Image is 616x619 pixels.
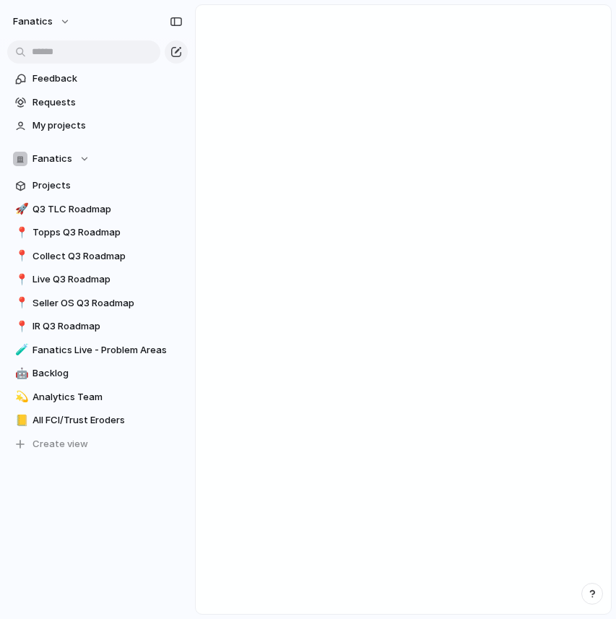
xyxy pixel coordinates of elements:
div: 💫 [15,389,25,405]
button: fanatics [6,10,78,33]
span: Analytics Team [32,390,183,404]
button: 💫 [13,390,27,404]
span: Q3 TLC Roadmap [32,202,183,217]
a: Requests [7,92,188,113]
div: 🚀 [15,201,25,217]
a: 📒All FCI/Trust Eroders [7,410,188,431]
a: Projects [7,175,188,196]
span: Backlog [32,366,183,381]
button: 📍 [13,225,27,240]
a: Feedback [7,68,188,90]
button: 🚀 [13,202,27,217]
div: 📍 [15,272,25,288]
a: 📍Collect Q3 Roadmap [7,246,188,267]
div: 📍 [15,248,25,264]
a: 🚀Q3 TLC Roadmap [7,199,188,220]
button: 📍 [13,319,27,334]
span: Projects [32,178,183,193]
span: All FCI/Trust Eroders [32,413,183,428]
div: 🧪 [15,342,25,358]
span: My projects [32,118,183,133]
button: 🧪 [13,343,27,358]
span: Feedback [32,72,183,86]
span: Live Q3 Roadmap [32,272,183,287]
span: Create view [32,437,88,451]
button: 📍 [13,272,27,287]
div: 📒 [15,412,25,429]
a: 💫Analytics Team [7,386,188,408]
button: 📍 [13,296,27,311]
a: 📍Live Q3 Roadmap [7,269,188,290]
span: Topps Q3 Roadmap [32,225,183,240]
div: 📍 [15,225,25,241]
span: Requests [32,95,183,110]
div: 🤖 [15,365,25,382]
button: 📍 [13,249,27,264]
button: Create view [7,433,188,455]
button: Fanatics [7,148,188,170]
span: Seller OS Q3 Roadmap [32,296,183,311]
span: Fanatics Live - Problem Areas [32,343,183,358]
div: 📍 [15,319,25,335]
button: 📒 [13,413,27,428]
button: 🤖 [13,366,27,381]
span: Collect Q3 Roadmap [32,249,183,264]
a: 📍Seller OS Q3 Roadmap [7,293,188,314]
span: Fanatics [32,152,72,166]
span: fanatics [13,14,53,29]
div: 📍 [15,295,25,311]
a: My projects [7,115,188,137]
a: 📍IR Q3 Roadmap [7,316,188,337]
a: 📍Topps Q3 Roadmap [7,222,188,243]
a: 🧪Fanatics Live - Problem Areas [7,339,188,361]
span: IR Q3 Roadmap [32,319,183,334]
a: 🤖Backlog [7,363,188,384]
